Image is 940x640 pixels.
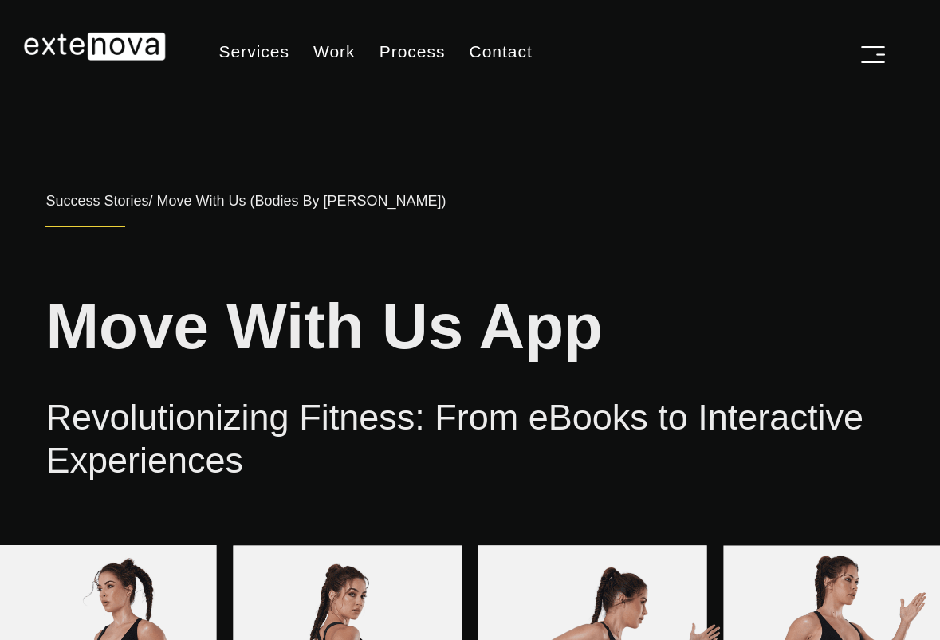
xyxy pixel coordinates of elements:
[45,193,148,209] span: Success Stories
[301,32,368,72] a: Work
[23,32,167,61] img: Extenova
[861,46,885,63] img: Menu
[457,32,544,72] a: Contact
[45,378,894,482] h2: Revolutionizing Fitness: From eBooks to Interactive Experiences
[368,32,458,72] a: Process
[45,260,894,362] h1: Move With Us App
[45,163,894,226] div: / Move With Us (Bodies By [PERSON_NAME])
[206,32,301,72] a: Services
